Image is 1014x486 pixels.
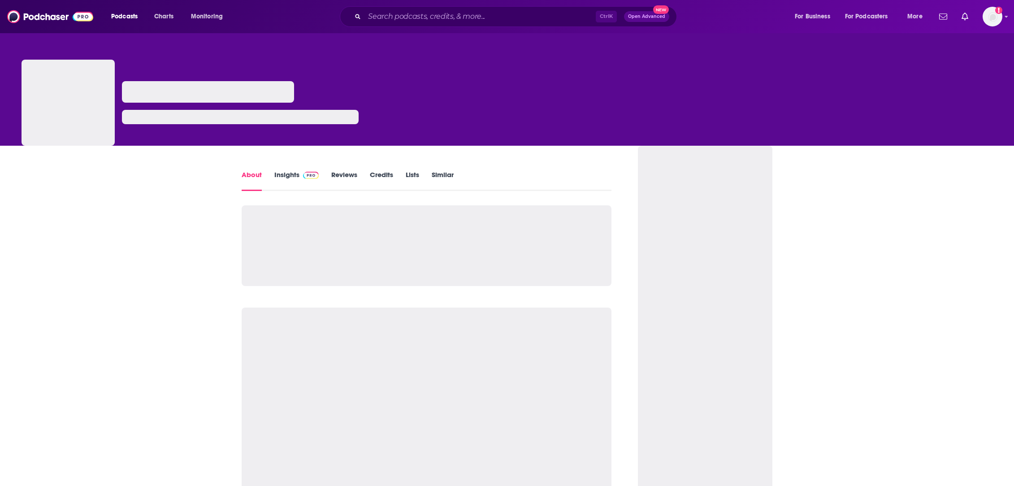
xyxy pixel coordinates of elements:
[364,9,596,24] input: Search podcasts, credits, & more...
[105,9,149,24] button: open menu
[995,7,1002,14] svg: Add a profile image
[370,170,393,191] a: Credits
[191,10,223,23] span: Monitoring
[624,11,669,22] button: Open AdvancedNew
[983,7,1002,26] span: Logged in as LindaBurns
[432,170,454,191] a: Similar
[845,10,888,23] span: For Podcasters
[789,9,841,24] button: open menu
[154,10,173,23] span: Charts
[274,170,319,191] a: InsightsPodchaser Pro
[242,170,262,191] a: About
[303,172,319,179] img: Podchaser Pro
[901,9,934,24] button: open menu
[596,11,617,22] span: Ctrl K
[7,8,93,25] img: Podchaser - Follow, Share and Rate Podcasts
[148,9,179,24] a: Charts
[185,9,234,24] button: open menu
[839,9,901,24] button: open menu
[653,5,669,14] span: New
[907,10,923,23] span: More
[111,10,138,23] span: Podcasts
[628,14,665,19] span: Open Advanced
[983,7,1002,26] button: Show profile menu
[983,7,1002,26] img: User Profile
[348,6,685,27] div: Search podcasts, credits, & more...
[958,9,972,24] a: Show notifications dropdown
[936,9,951,24] a: Show notifications dropdown
[795,10,830,23] span: For Business
[406,170,419,191] a: Lists
[331,170,357,191] a: Reviews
